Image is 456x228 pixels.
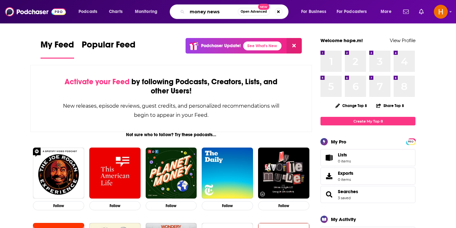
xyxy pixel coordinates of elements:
[301,7,326,16] span: For Business
[337,7,367,16] span: For Podcasters
[41,39,74,59] a: My Feed
[320,117,415,125] a: Create My Top 8
[416,6,426,17] a: Show notifications dropdown
[331,139,346,145] div: My Pro
[338,152,347,158] span: Lists
[338,170,353,176] span: Exports
[376,7,399,17] button: open menu
[82,39,136,54] span: Popular Feed
[401,6,411,17] a: Show notifications dropdown
[338,177,353,182] span: 0 items
[338,189,358,194] a: Searches
[62,101,280,120] div: New releases, episode reviews, guest credits, and personalized recommendations will begin to appe...
[82,39,136,59] a: Popular Feed
[332,102,371,110] button: Change Top 8
[109,7,123,16] span: Charts
[5,6,66,18] img: Podchaser - Follow, Share and Rate Podcasts
[105,7,126,17] a: Charts
[33,201,84,210] button: Follow
[331,216,356,222] div: My Activity
[33,148,84,199] img: The Joe Rogan Experience
[323,153,335,162] span: Lists
[320,168,415,185] a: Exports
[74,7,105,17] button: open menu
[130,7,166,17] button: open menu
[79,7,97,16] span: Podcasts
[323,190,335,199] a: Searches
[243,41,282,50] a: See What's New
[30,132,312,137] div: Not sure who to follow? Try these podcasts...
[376,99,404,112] button: Share Top 8
[176,4,294,19] div: Search podcasts, credits, & more...
[323,172,335,180] span: Exports
[146,148,197,199] img: Planet Money
[62,77,280,96] div: by following Podcasts, Creators, Lists, and other Users!
[434,5,448,19] button: Show profile menu
[89,148,141,199] img: This American Life
[41,39,74,54] span: My Feed
[202,148,253,199] img: The Daily
[434,5,448,19] span: Logged in as hope.m
[258,201,309,210] button: Follow
[146,201,197,210] button: Follow
[390,37,415,43] a: View Profile
[320,186,415,203] span: Searches
[332,7,376,17] button: open menu
[258,148,309,199] img: My Favorite Murder with Karen Kilgariff and Georgia Hardstark
[338,159,351,163] span: 0 items
[338,152,351,158] span: Lists
[201,43,241,48] p: Podchaser Update!
[89,201,141,210] button: Follow
[434,5,448,19] img: User Profile
[241,10,267,13] span: Open Advanced
[407,139,415,144] a: PRO
[135,7,157,16] span: Monitoring
[202,201,253,210] button: Follow
[381,7,391,16] span: More
[238,8,270,16] button: Open AdvancedNew
[187,7,238,17] input: Search podcasts, credits, & more...
[258,4,269,10] span: New
[297,7,334,17] button: open menu
[320,37,363,43] a: Welcome hope.m!
[338,196,351,200] a: 3 saved
[65,77,130,86] span: Activate your Feed
[320,149,415,166] a: Lists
